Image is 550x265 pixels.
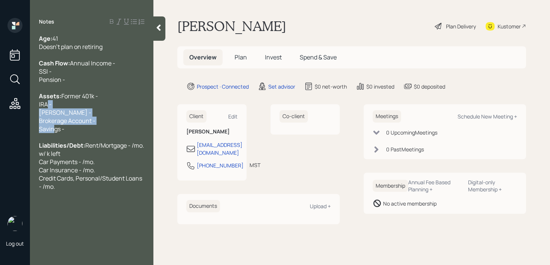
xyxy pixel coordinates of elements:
[315,83,347,90] div: $0 net-worth
[39,59,70,67] span: Cash Flow:
[268,83,295,90] div: Set advisor
[197,83,249,90] div: Prospect · Connected
[189,53,217,61] span: Overview
[386,129,437,136] div: 0 Upcoming Meeting s
[6,240,24,247] div: Log out
[186,110,207,123] h6: Client
[468,179,517,193] div: Digital-only Membership +
[373,110,401,123] h6: Meetings
[39,141,145,191] span: Rent/Mortgage - /mo. w/ k left Car Payments - /mo. Car Insurance - /mo. Credit Cards, Personal/St...
[52,34,58,43] span: 41
[39,34,52,43] span: Age:
[386,145,424,153] div: 0 Past Meeting s
[39,43,103,51] span: Doesn't plan on retiring
[228,113,238,120] div: Edit
[197,141,242,157] div: [EMAIL_ADDRESS][DOMAIN_NAME]
[7,216,22,231] img: retirable_logo.png
[458,113,517,120] div: Schedule New Meeting +
[408,179,462,193] div: Annual Fee Based Planning +
[235,53,247,61] span: Plan
[373,180,408,192] h6: Membership
[498,22,521,30] div: Kustomer
[39,92,98,133] span: Former 401k - IRA - [PERSON_NAME] - Brokerage Account - Savings -
[446,22,476,30] div: Plan Delivery
[39,18,54,25] label: Notes
[279,110,308,123] h6: Co-client
[250,161,260,169] div: MST
[383,200,437,207] div: No active membership
[197,161,244,169] div: [PHONE_NUMBER]
[300,53,337,61] span: Spend & Save
[366,83,394,90] div: $0 invested
[39,141,85,150] span: Liabilities/Debt:
[310,203,331,210] div: Upload +
[177,18,286,34] h1: [PERSON_NAME]
[186,129,238,135] h6: [PERSON_NAME]
[186,200,220,212] h6: Documents
[39,59,115,84] span: Annual Income - SSI - Pension -
[39,92,61,100] span: Assets:
[265,53,282,61] span: Invest
[414,83,445,90] div: $0 deposited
